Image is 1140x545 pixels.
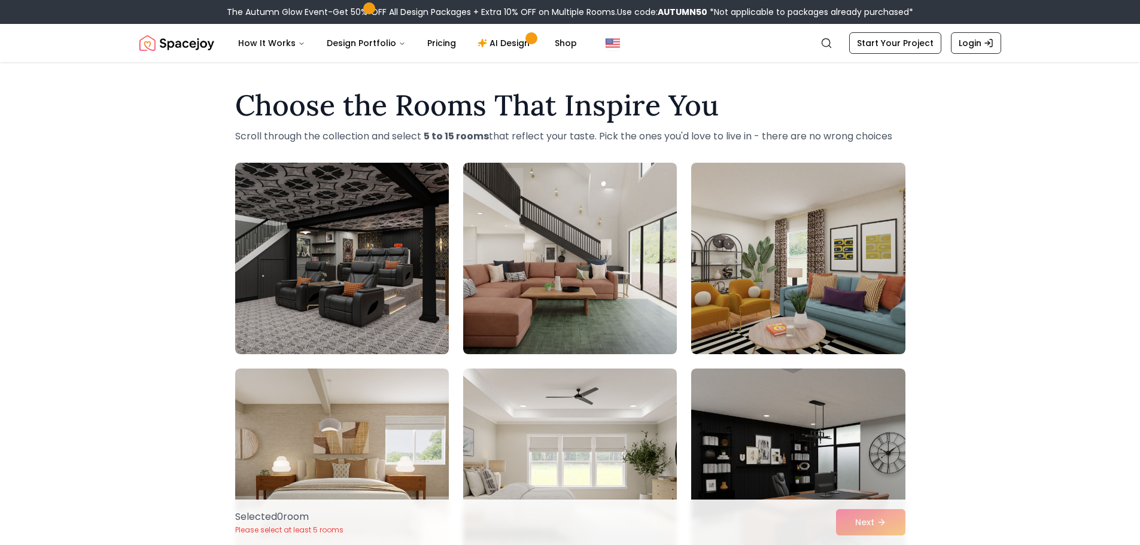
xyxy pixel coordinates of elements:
[463,163,677,354] img: Room room-2
[235,163,449,354] img: Room room-1
[707,6,913,18] span: *Not applicable to packages already purchased*
[418,31,466,55] a: Pricing
[139,31,214,55] img: Spacejoy Logo
[424,129,489,143] strong: 5 to 15 rooms
[951,32,1001,54] a: Login
[235,129,905,144] p: Scroll through the collection and select that reflect your taste. Pick the ones you'd love to liv...
[139,31,214,55] a: Spacejoy
[658,6,707,18] b: AUTUMN50
[606,36,620,50] img: United States
[229,31,315,55] button: How It Works
[235,91,905,120] h1: Choose the Rooms That Inspire You
[139,24,1001,62] nav: Global
[617,6,707,18] span: Use code:
[235,525,343,535] p: Please select at least 5 rooms
[229,31,586,55] nav: Main
[545,31,586,55] a: Shop
[227,6,913,18] div: The Autumn Glow Event-Get 50% OFF All Design Packages + Extra 10% OFF on Multiple Rooms.
[468,31,543,55] a: AI Design
[317,31,415,55] button: Design Portfolio
[235,510,343,524] p: Selected 0 room
[849,32,941,54] a: Start Your Project
[691,163,905,354] img: Room room-3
